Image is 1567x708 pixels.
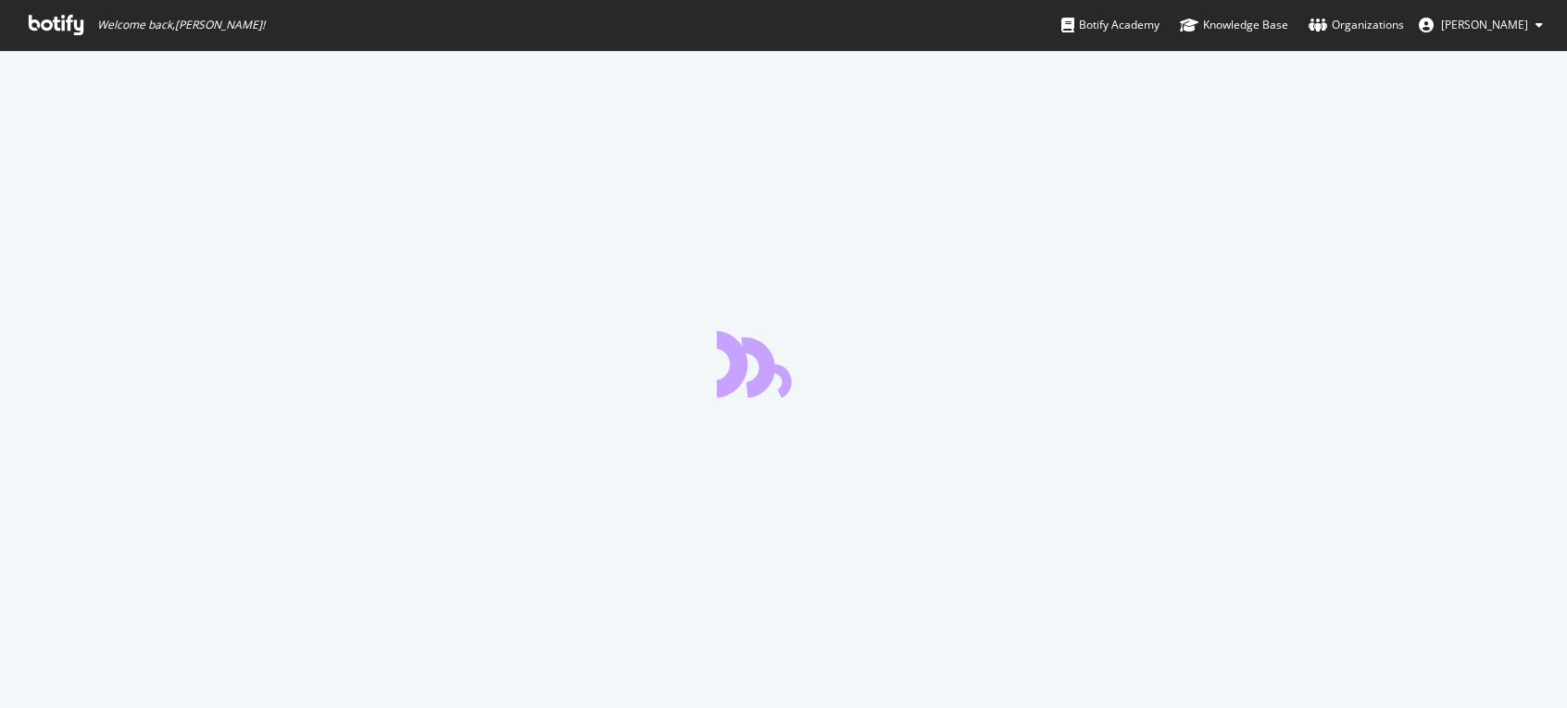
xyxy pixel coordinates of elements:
[1404,10,1558,40] button: [PERSON_NAME]
[1061,16,1160,34] div: Botify Academy
[97,18,265,32] span: Welcome back, [PERSON_NAME] !
[1309,16,1404,34] div: Organizations
[1441,17,1528,32] span: Kristiina Halme
[717,331,850,398] div: animation
[1180,16,1288,34] div: Knowledge Base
